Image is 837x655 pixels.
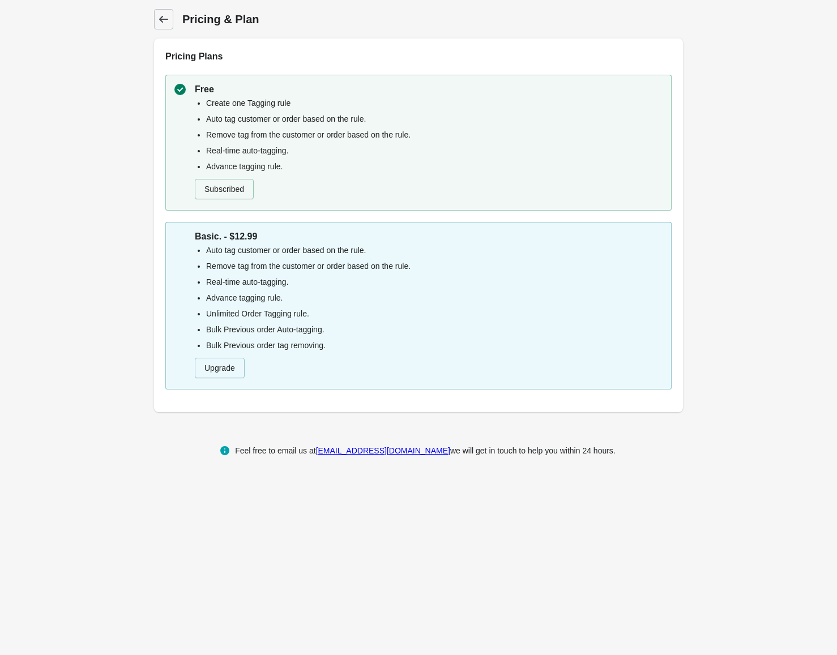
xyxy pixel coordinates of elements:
li: Auto tag customer or order based on the rule. [206,113,663,125]
p: Free [195,83,663,96]
h1: Pricing & Plan [182,11,683,27]
li: Bulk Previous order Auto-tagging. [206,324,663,335]
p: Basic. - $12.99 [195,230,663,243]
h2: Pricing Plans [165,50,672,63]
a: [EMAIL_ADDRESS][DOMAIN_NAME] [316,446,450,455]
li: Bulk Previous order tag removing. [206,340,663,351]
li: Create one Tagging rule [206,97,663,109]
li: Remove tag from the customer or order based on the rule. [206,260,663,272]
li: Unlimited Order Tagging rule. [206,308,663,319]
li: Auto tag customer or order based on the rule. [206,245,663,256]
li: Advance tagging rule. [206,292,663,303]
button: Upgrade [195,358,245,378]
li: Real-time auto-tagging. [206,145,663,156]
div: Feel free to email us at we will get in touch to help you within 24 hours. [235,444,616,457]
li: Real-time auto-tagging. [206,276,663,288]
button: Subscribed [195,179,254,199]
li: Advance tagging rule. [206,161,663,172]
li: Remove tag from the customer or order based on the rule. [206,129,663,140]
